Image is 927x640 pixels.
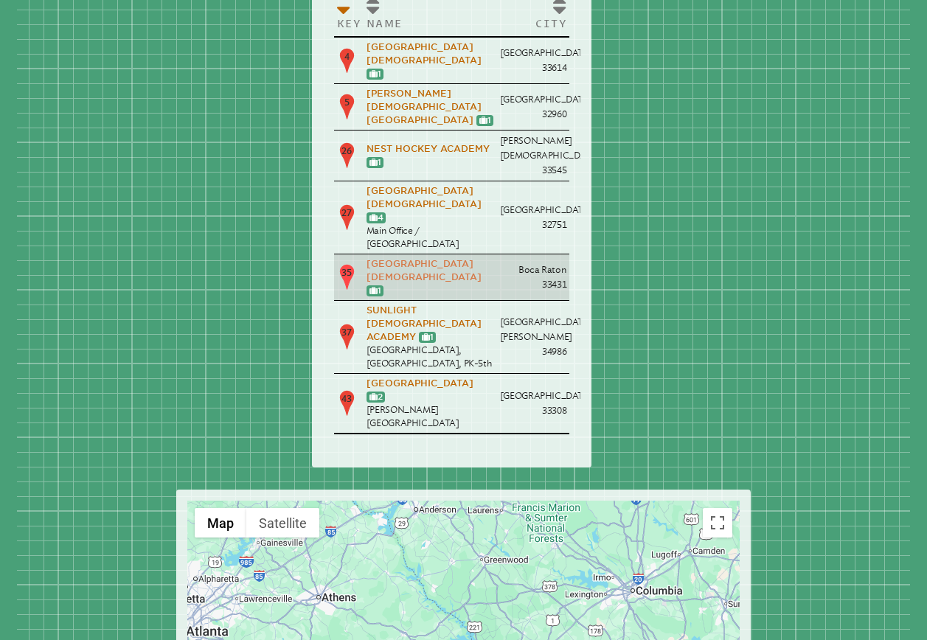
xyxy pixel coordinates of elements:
[367,378,473,389] a: [GEOGRAPHIC_DATA]
[337,17,361,31] p: Key
[337,204,356,232] p: 27
[337,389,356,417] p: 43
[500,203,567,232] p: [GEOGRAPHIC_DATA] 32751
[367,403,494,430] p: [PERSON_NAME][GEOGRAPHIC_DATA]
[500,315,567,360] p: [GEOGRAPHIC_DATA][PERSON_NAME] 34986
[367,143,490,154] a: Nest Hockey Academy
[479,115,491,125] a: 1
[337,323,356,351] p: 37
[337,263,356,291] p: 35
[337,93,356,121] p: 5
[367,17,494,31] p: Name
[367,258,482,282] a: [GEOGRAPHIC_DATA][DEMOGRAPHIC_DATA]
[500,262,567,292] p: Boca Raton 33431
[369,157,381,167] a: 1
[367,88,482,125] a: [PERSON_NAME][DEMOGRAPHIC_DATA][GEOGRAPHIC_DATA]
[367,224,494,251] p: Main Office / [GEOGRAPHIC_DATA]
[500,17,567,31] p: City
[367,344,494,370] p: [GEOGRAPHIC_DATA], [GEOGRAPHIC_DATA], PK-5th
[369,212,383,223] a: 4
[246,508,319,538] button: Show satellite imagery
[369,69,381,79] a: 1
[337,47,356,75] p: 4
[500,46,567,75] p: [GEOGRAPHIC_DATA] 33614
[367,185,482,209] a: [GEOGRAPHIC_DATA][DEMOGRAPHIC_DATA]
[369,285,381,296] a: 1
[195,508,246,538] button: Show street map
[500,133,567,178] p: [PERSON_NAME][DEMOGRAPHIC_DATA] 33545
[422,332,434,342] a: 1
[369,392,383,402] a: 2
[703,508,732,538] button: Toggle fullscreen view
[367,305,482,342] a: Sunlight [DEMOGRAPHIC_DATA] Academy
[500,389,567,418] p: [GEOGRAPHIC_DATA] 33308
[500,92,567,122] p: [GEOGRAPHIC_DATA] 32960
[367,41,482,66] a: [GEOGRAPHIC_DATA][DEMOGRAPHIC_DATA]
[337,142,356,170] p: 26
